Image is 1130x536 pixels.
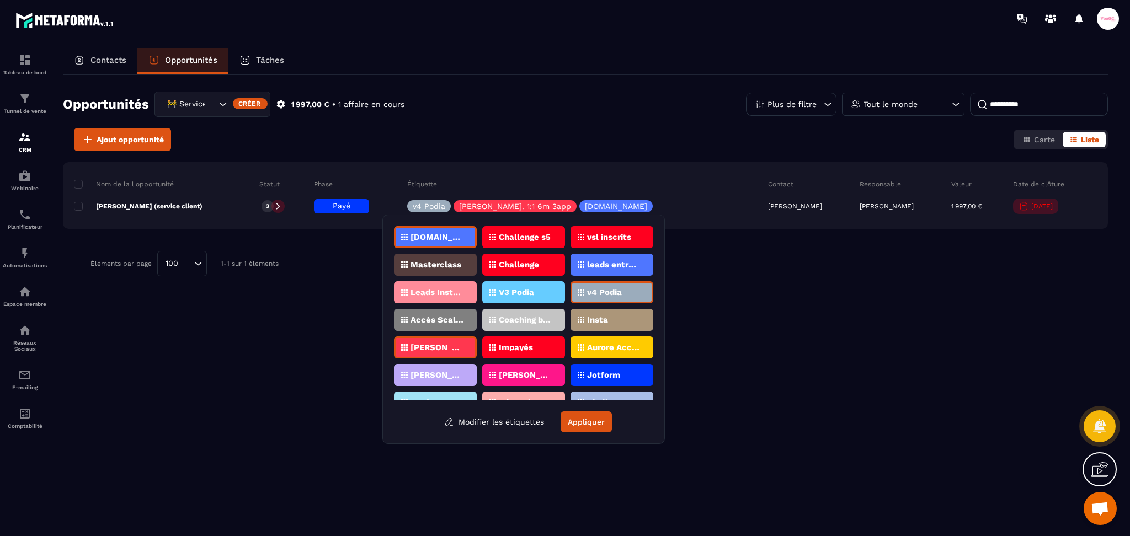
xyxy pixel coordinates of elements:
[18,407,31,420] img: accountant
[411,233,464,241] p: [DOMAIN_NAME]
[499,371,552,379] p: [PERSON_NAME]. 1:1 6m 3app.
[164,98,205,110] span: 🚧 Service Client
[18,208,31,221] img: scheduler
[256,55,284,65] p: Tâches
[63,93,149,115] h2: Opportunités
[3,185,47,191] p: Webinaire
[587,344,641,351] p: Aurore Acc. 1:1 6m 3app.
[1034,135,1055,144] span: Carte
[1016,132,1062,147] button: Carte
[587,233,631,241] p: vsl inscrits
[587,288,622,296] p: v4 Podia
[951,180,972,189] p: Valeur
[3,224,47,230] p: Planificateur
[205,98,216,110] input: Search for option
[411,288,464,296] p: Leads Instagram
[3,84,47,122] a: formationformationTunnel de vente
[561,411,612,432] button: Appliquer
[499,316,552,324] p: Coaching book
[233,98,268,109] div: Créer
[18,324,31,337] img: social-network
[63,48,137,74] a: Contacts
[499,288,534,296] p: V3 Podia
[18,246,31,260] img: automations
[587,261,641,269] p: leads entrants vsl
[3,277,47,315] a: automationsautomationsEspace membre
[3,301,47,307] p: Espace membre
[74,180,174,189] p: Nom de la l'opportunité
[499,233,551,241] p: Challenge s5
[90,260,152,267] p: Éléments par page
[3,45,47,84] a: formationformationTableau de bord
[3,340,47,352] p: Réseaux Sociaux
[1084,492,1117,525] a: Ouvrir le chat
[499,399,547,406] p: Décrochage
[413,202,445,210] p: v4 Podia
[338,99,404,110] p: 1 affaire en cours
[97,134,164,145] span: Ajout opportunité
[162,258,182,270] span: 100
[333,201,350,210] span: Payé
[18,169,31,183] img: automations
[291,99,329,110] p: 1 997,00 €
[3,315,47,360] a: social-networksocial-networkRéseaux Sociaux
[411,399,464,406] p: Accès coupés ✖️
[1031,202,1053,210] p: [DATE]
[3,108,47,114] p: Tunnel de vente
[3,399,47,437] a: accountantaccountantComptabilité
[587,316,608,324] p: Insta
[1081,135,1099,144] span: Liste
[587,399,640,406] p: Challenge S6
[18,285,31,298] img: automations
[3,262,47,269] p: Automatisations
[74,128,171,151] button: Ajout opportunité
[18,92,31,105] img: formation
[221,260,279,267] p: 1-1 sur 1 éléments
[407,180,437,189] p: Étiquette
[3,161,47,200] a: automationsautomationsWebinaire
[860,180,901,189] p: Responsable
[499,344,533,351] p: Impayés
[1013,180,1064,189] p: Date de clôture
[90,55,126,65] p: Contacts
[3,147,47,153] p: CRM
[951,202,982,210] p: 1 997,00 €
[864,100,918,108] p: Tout le monde
[154,92,270,117] div: Search for option
[587,371,620,379] p: Jotform
[18,131,31,144] img: formation
[332,99,335,110] p: •
[157,251,207,276] div: Search for option
[3,384,47,390] p: E-mailing
[499,261,539,269] p: Challenge
[137,48,228,74] a: Opportunités
[228,48,295,74] a: Tâches
[15,10,115,30] img: logo
[259,180,280,189] p: Statut
[3,423,47,429] p: Comptabilité
[411,261,461,269] p: Masterclass
[314,180,333,189] p: Phase
[3,200,47,238] a: schedulerschedulerPlanificateur
[74,202,202,211] p: [PERSON_NAME] (service client)
[3,360,47,399] a: emailemailE-mailing
[3,238,47,277] a: automationsautomationsAutomatisations
[767,100,817,108] p: Plus de filtre
[165,55,217,65] p: Opportunités
[266,202,269,210] p: 3
[18,368,31,382] img: email
[860,202,914,210] p: [PERSON_NAME]
[182,258,191,270] input: Search for option
[411,371,464,379] p: [PERSON_NAME]. 1:1 6m 3 app
[1063,132,1106,147] button: Liste
[768,180,793,189] p: Contact
[411,316,464,324] p: Accès Scaler Podia
[3,69,47,76] p: Tableau de bord
[459,202,571,210] p: [PERSON_NAME]. 1:1 6m 3app
[3,122,47,161] a: formationformationCRM
[18,53,31,67] img: formation
[436,412,552,432] button: Modifier les étiquettes
[585,202,647,210] p: [DOMAIN_NAME]
[411,344,464,351] p: [PERSON_NAME]. 1:1 6m 3app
